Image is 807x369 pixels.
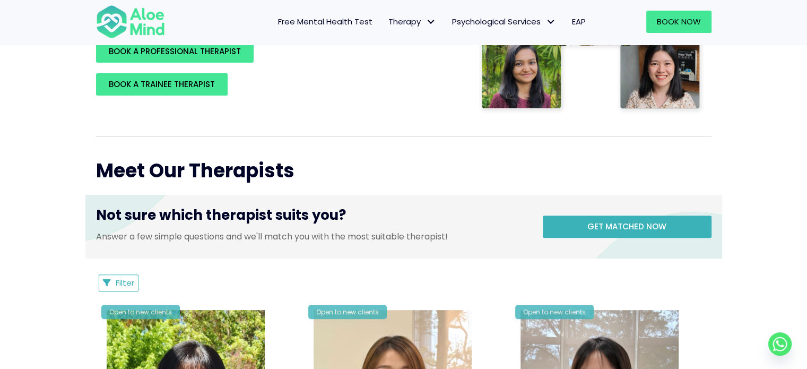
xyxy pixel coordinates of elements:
[444,11,564,33] a: Psychological ServicesPsychological Services: submenu
[564,11,594,33] a: EAP
[96,205,527,230] h3: Not sure which therapist suits you?
[99,274,139,291] button: Filter Listings
[515,305,594,319] div: Open to new clients
[116,277,134,288] span: Filter
[768,332,792,356] a: Whatsapp
[543,216,711,238] a: Get matched now
[96,4,165,39] img: Aloe mind Logo
[96,157,294,184] span: Meet Our Therapists
[179,11,594,33] nav: Menu
[308,305,387,319] div: Open to new clients
[96,40,254,63] a: BOOK A PROFESSIONAL THERAPIST
[109,46,241,57] span: BOOK A PROFESSIONAL THERAPIST
[96,73,228,96] a: BOOK A TRAINEE THERAPIST
[270,11,380,33] a: Free Mental Health Test
[646,11,711,33] a: Book Now
[101,305,180,319] div: Open to new clients
[278,16,372,27] span: Free Mental Health Test
[388,16,436,27] span: Therapy
[572,16,586,27] span: EAP
[96,230,527,243] p: Answer a few simple questions and we'll match you with the most suitable therapist!
[380,11,444,33] a: TherapyTherapy: submenu
[452,16,556,27] span: Psychological Services
[423,14,439,30] span: Therapy: submenu
[543,14,559,30] span: Psychological Services: submenu
[109,79,215,90] span: BOOK A TRAINEE THERAPIST
[657,16,701,27] span: Book Now
[587,221,666,232] span: Get matched now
